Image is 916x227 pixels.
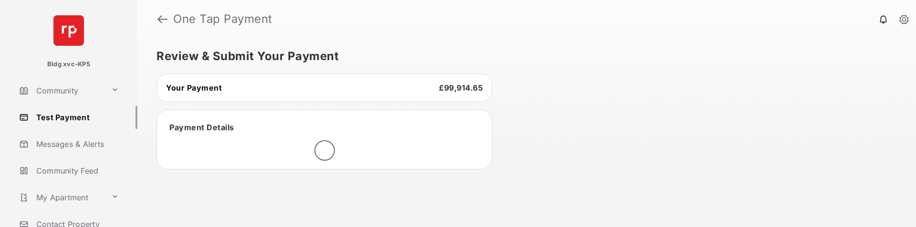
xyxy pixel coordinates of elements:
p: Bldg xvc-KP5 [47,60,90,69]
span: £99,914.65 [439,83,483,93]
a: Community [15,79,107,102]
a: Community Feed [15,159,137,182]
strong: One Tap Payment [173,13,272,25]
span: Your Payment [166,83,222,93]
a: Test Payment [15,106,137,129]
span: Payment Details [169,123,234,132]
a: My Apartment [15,186,107,209]
img: svg+xml;base64,PHN2ZyB4bWxucz0iaHR0cDovL3d3dy53My5vcmcvMjAwMC9zdmciIHdpZHRoPSI2NCIgaGVpZ2h0PSI2NC... [53,15,84,46]
h5: Review & Submit Your Payment [156,51,889,62]
a: Messages & Alerts [15,133,137,155]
